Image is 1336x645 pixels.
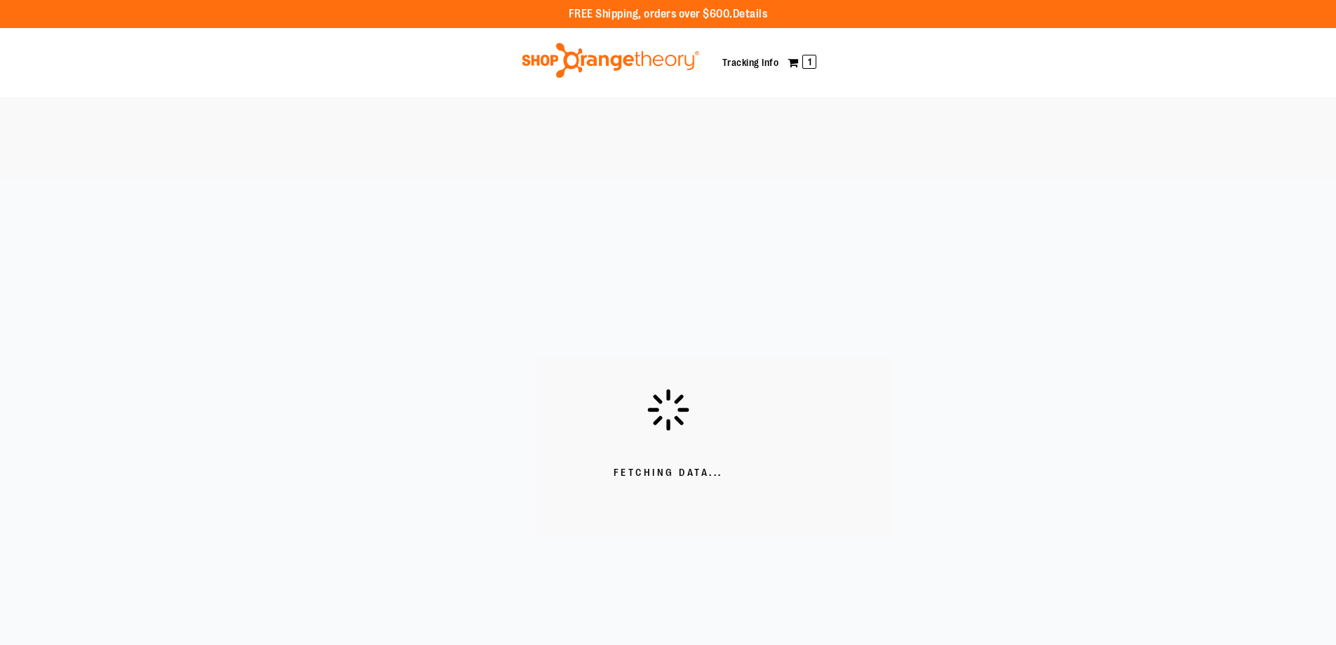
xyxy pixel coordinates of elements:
a: Tracking Info [722,57,779,68]
span: 1 [802,55,816,69]
p: FREE Shipping, orders over $600. [569,6,768,22]
span: Fetching Data... [614,466,723,480]
img: Shop Orangetheory [520,43,701,78]
a: Details [733,8,768,20]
